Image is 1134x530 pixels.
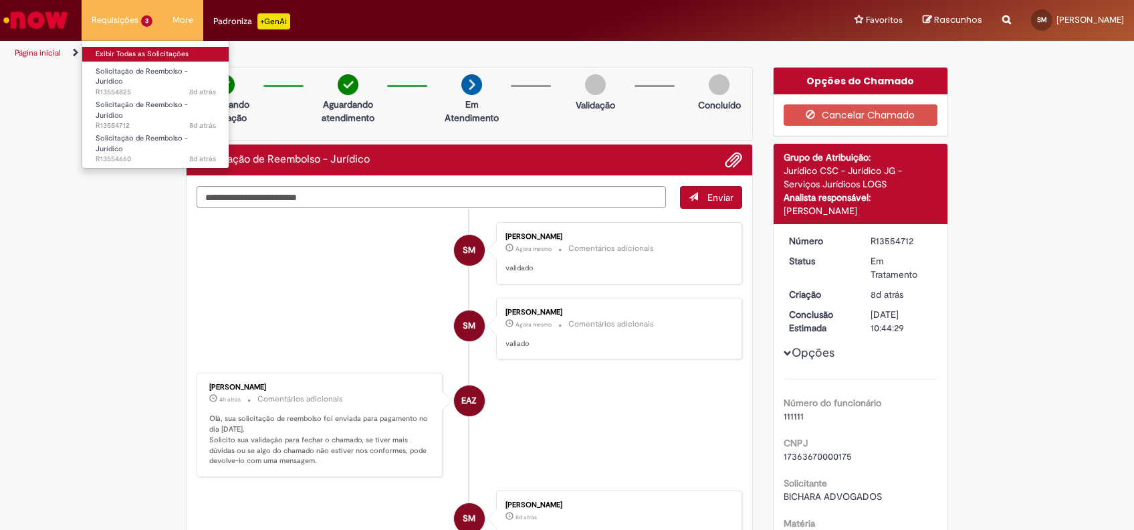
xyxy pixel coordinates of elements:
[257,13,290,29] p: +GenAi
[707,191,733,203] span: Enviar
[461,385,477,417] span: EAZ
[15,48,61,58] a: Página inicial
[189,120,216,130] time: 22/09/2025 11:44:27
[784,164,938,191] div: Jurídico CSC - Jurídico JG - Serviços Jurídicos LOGS
[96,87,216,98] span: R13554825
[1056,14,1124,25] span: [PERSON_NAME]
[10,41,746,66] ul: Trilhas de página
[189,154,216,164] time: 22/09/2025 11:37:58
[505,339,728,349] p: valiado
[871,308,933,335] div: [DATE] 10:44:29
[316,98,380,124] p: Aguardando atendimento
[871,288,903,300] span: 8d atrás
[338,74,358,95] img: check-circle-green.png
[516,321,552,329] time: 29/09/2025 12:53:31
[568,243,654,254] small: Comentários adicionais
[197,154,370,166] h2: Solicitação de Reembolso - Jurídico Histórico de tíquete
[784,491,882,503] span: BICHARA ADVOGADOS
[698,98,741,112] p: Concluído
[1,7,70,33] img: ServiceNow
[866,13,903,27] span: Favoritos
[505,233,728,241] div: [PERSON_NAME]
[774,68,948,94] div: Opções do Chamado
[92,13,138,27] span: Requisições
[189,87,216,97] time: 22/09/2025 11:58:33
[585,74,606,95] img: img-circle-grey.png
[463,234,475,266] span: SM
[923,14,982,27] a: Rascunhos
[213,13,290,29] div: Padroniza
[461,74,482,95] img: arrow-next.png
[82,64,229,93] a: Aberto R13554825 : Solicitação de Reembolso - Jurídico
[189,87,216,97] span: 8d atrás
[784,450,852,462] span: 17363670000175
[96,133,188,154] span: Solicitação de Reembolso - Jurídico
[784,437,808,449] b: CNPJ
[505,308,728,317] div: [PERSON_NAME]
[784,410,804,422] span: 111111
[871,288,903,300] time: 22/09/2025 11:44:26
[1037,15,1047,24] span: SM
[96,120,216,131] span: R13554712
[82,98,229,126] a: Aberto R13554712 : Solicitação de Reembolso - Jurídico
[82,40,229,169] ul: Requisições
[209,414,432,466] p: Olá, sua solicitação de reembolso foi enviada para pagamento no dia [DATE]. Solicito sua validaçã...
[96,66,188,87] span: Solicitação de Reembolso - Jurídico
[257,393,343,405] small: Comentários adicionais
[173,13,193,27] span: More
[784,151,938,164] div: Grupo de Atribuição:
[197,186,666,209] textarea: Digite sua mensagem aqui...
[516,245,552,253] span: Agora mesmo
[784,517,815,529] b: Matéria
[725,151,742,169] button: Adicionar anexos
[505,501,728,509] div: [PERSON_NAME]
[209,383,432,391] div: [PERSON_NAME]
[784,204,938,217] div: [PERSON_NAME]
[505,263,728,274] p: validado
[576,98,615,112] p: Validação
[189,120,216,130] span: 8d atrás
[141,15,152,27] span: 3
[784,397,881,409] b: Número do funcionário
[784,191,938,204] div: Analista responsável:
[439,98,504,124] p: Em Atendimento
[82,47,229,62] a: Exibir Todas as Solicitações
[871,254,933,281] div: Em Tratamento
[463,310,475,342] span: SM
[568,319,654,330] small: Comentários adicionais
[516,513,537,521] time: 22/09/2025 11:44:15
[871,288,933,301] div: 22/09/2025 11:44:26
[454,235,485,266] div: Simoni Martins
[709,74,729,95] img: img-circle-grey.png
[779,254,861,268] dt: Status
[219,395,241,404] time: 29/09/2025 08:40:57
[516,513,537,521] span: 8d atrás
[454,311,485,341] div: Simoni Martins
[516,245,552,253] time: 29/09/2025 12:53:46
[934,13,982,26] span: Rascunhos
[779,288,861,301] dt: Criação
[96,154,216,165] span: R13554660
[82,131,229,160] a: Aberto R13554660 : Solicitação de Reembolso - Jurídico
[516,321,552,329] span: Agora mesmo
[96,100,188,120] span: Solicitação de Reembolso - Jurídico
[219,395,241,404] span: 4h atrás
[779,308,861,335] dt: Conclusão Estimada
[871,234,933,248] div: R13554712
[779,234,861,248] dt: Número
[784,477,827,489] b: Solicitante
[680,186,742,209] button: Enviar
[189,154,216,164] span: 8d atrás
[454,385,485,416] div: Enzo Abud Zapparoli
[784,104,938,126] button: Cancelar Chamado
